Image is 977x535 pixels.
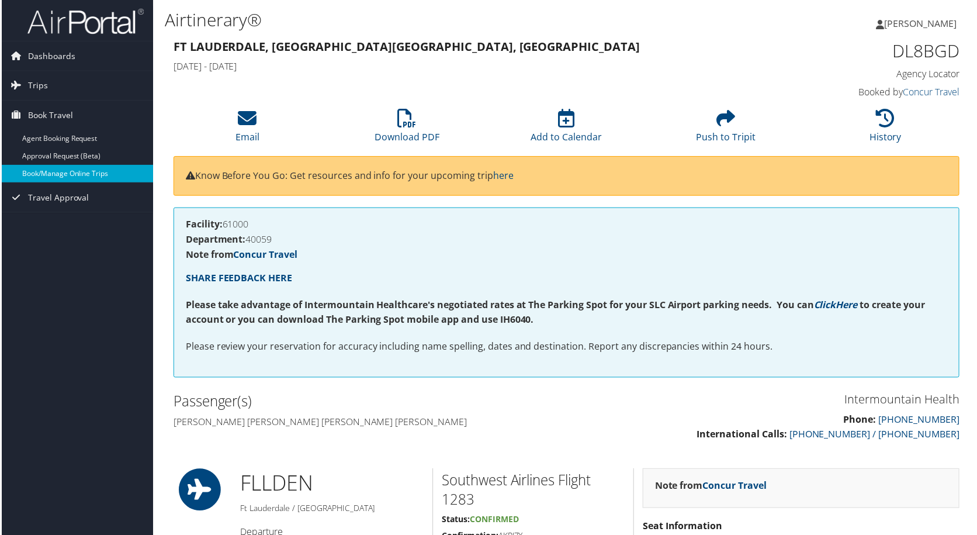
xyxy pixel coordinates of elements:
[185,236,949,245] h4: 40059
[185,220,949,230] h4: 61000
[185,340,949,355] p: Please review your reservation for accuracy including name spelling, dates and destination. Repor...
[777,39,961,63] h1: DL8BGD
[871,116,903,144] a: History
[26,8,143,35] img: airportal-logo.png
[185,234,245,247] strong: Department:
[442,516,470,527] strong: Status:
[493,170,514,182] a: here
[777,68,961,81] h4: Agency Locator
[643,522,723,534] strong: Seat Information
[26,101,71,130] span: Book Travel
[172,60,760,73] h4: [DATE] - [DATE]
[704,481,768,493] a: Concur Travel
[878,6,970,41] a: [PERSON_NAME]
[240,504,424,516] h5: Ft Lauderdale / [GEOGRAPHIC_DATA]
[905,86,961,99] a: Concur Travel
[240,470,424,499] h1: FLL DEN
[185,272,292,285] a: SHARE FEEDBACK HERE
[777,86,961,99] h4: Booked by
[185,249,297,262] strong: Note from
[375,116,439,144] a: Download PDF
[164,8,701,32] h1: Airtinerary®
[656,481,768,493] strong: Note from
[185,169,949,184] p: Know Before You Go: Get resources and info for your upcoming trip
[791,429,961,442] a: [PHONE_NUMBER] / [PHONE_NUMBER]
[172,417,558,430] h4: [PERSON_NAME] [PERSON_NAME] [PERSON_NAME] [PERSON_NAME]
[235,116,259,144] a: Email
[442,472,625,511] h2: Southwest Airlines Flight 1283
[233,249,297,262] a: Concur Travel
[26,42,74,71] span: Dashboards
[470,516,519,527] span: Confirmed
[886,17,958,30] span: [PERSON_NAME]
[880,415,961,427] a: [PHONE_NUMBER]
[185,299,815,312] strong: Please take advantage of Intermountain Healthcare's negotiated rates at The Parking Spot for your...
[837,299,859,312] a: Here
[531,116,602,144] a: Add to Calendar
[172,39,640,54] strong: Ft Lauderdale, [GEOGRAPHIC_DATA] [GEOGRAPHIC_DATA], [GEOGRAPHIC_DATA]
[697,116,757,144] a: Push to Tripit
[172,393,558,413] h2: Passenger(s)
[698,429,788,442] strong: International Calls:
[185,219,221,232] strong: Facility:
[845,415,878,427] strong: Phone:
[815,299,837,312] a: Click
[26,184,88,213] span: Travel Approval
[26,71,46,101] span: Trips
[576,393,961,409] h3: Intermountain Health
